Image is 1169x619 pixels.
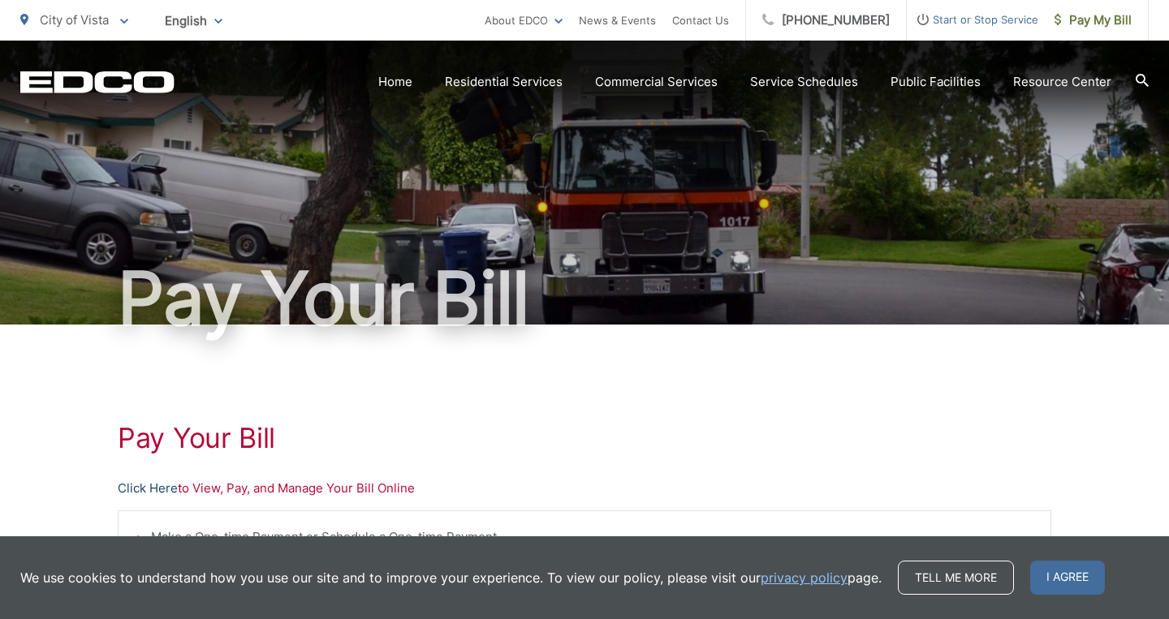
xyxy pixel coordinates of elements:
a: Service Schedules [750,72,858,92]
span: English [153,6,235,35]
a: Tell me more [898,561,1014,595]
a: privacy policy [761,568,848,587]
span: City of Vista [40,12,109,28]
span: I agree [1030,561,1105,595]
li: Make a One-time Payment or Schedule a One-time Payment [151,527,1034,547]
a: Contact Us [672,11,729,30]
a: EDCD logo. Return to the homepage. [20,71,175,93]
a: About EDCO [485,11,563,30]
a: News & Events [579,11,656,30]
a: Commercial Services [595,72,718,92]
a: Home [378,72,412,92]
a: Click Here [118,479,178,498]
p: We use cookies to understand how you use our site and to improve your experience. To view our pol... [20,568,882,587]
h1: Pay Your Bill [20,258,1149,339]
h1: Pay Your Bill [118,422,1051,454]
a: Resource Center [1013,72,1111,92]
span: Pay My Bill [1055,11,1132,30]
a: Residential Services [445,72,563,92]
p: to View, Pay, and Manage Your Bill Online [118,479,1051,498]
a: Public Facilities [891,72,981,92]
